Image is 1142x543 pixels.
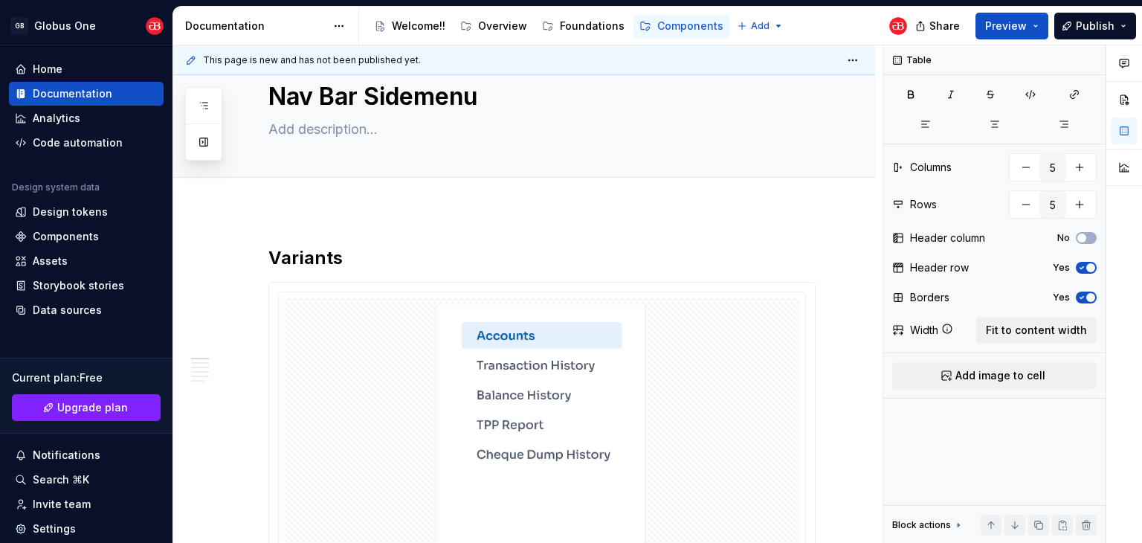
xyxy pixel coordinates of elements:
button: Add image to cell [892,362,1097,389]
div: Components [657,19,723,33]
div: Design system data [12,181,100,193]
div: Data sources [33,303,102,318]
button: Add [732,16,788,36]
img: Globus Bank UX Team [889,17,907,35]
div: Design tokens [33,205,108,219]
button: Upgrade plan [12,394,161,421]
div: Welcome!! [392,19,445,33]
a: Settings [9,517,164,541]
span: Add [751,20,770,32]
a: Overview [454,14,533,38]
div: Page tree [368,11,729,41]
span: This page is new and has not been published yet. [203,54,421,66]
div: Header row [910,260,969,275]
span: Share [929,19,960,33]
textarea: Nav Bar Sidemenu [265,79,813,115]
button: Share [908,13,970,39]
a: Documentation [9,82,164,106]
div: Documentation [33,86,112,101]
div: Components [33,229,99,244]
a: Components [633,14,729,38]
div: Header column [910,231,985,245]
span: Publish [1076,19,1114,33]
div: GB [10,17,28,35]
img: Globus Bank UX Team [146,17,164,35]
a: Code automation [9,131,164,155]
button: Preview [975,13,1048,39]
div: Code automation [33,135,123,150]
button: Search ⌘K [9,468,164,492]
div: Assets [33,254,68,269]
span: Fit to content width [986,323,1087,338]
a: Components [9,225,164,248]
div: Notifications [33,448,100,463]
div: Block actions [892,515,964,536]
button: GBGlobus OneGlobus Bank UX Team [3,10,170,42]
div: Storybook stories [33,278,124,293]
button: Fit to content width [976,317,1097,344]
div: Block actions [892,519,951,531]
div: Documentation [185,19,326,33]
div: Home [33,62,62,77]
a: Data sources [9,298,164,322]
div: Foundations [560,19,625,33]
div: Borders [910,290,949,305]
div: Invite team [33,497,91,512]
a: Assets [9,249,164,273]
span: Add image to cell [955,368,1045,383]
label: Yes [1053,262,1070,274]
a: Welcome!! [368,14,451,38]
a: Foundations [536,14,630,38]
a: Analytics [9,106,164,130]
div: Current plan : Free [12,370,161,385]
span: Upgrade plan [57,400,128,415]
a: Storybook stories [9,274,164,298]
a: Invite team [9,492,164,516]
label: Yes [1053,292,1070,303]
a: Design tokens [9,200,164,224]
span: Preview [985,19,1027,33]
a: Home [9,57,164,81]
label: No [1057,232,1070,244]
div: Overview [478,19,527,33]
div: Settings [33,521,76,536]
button: Publish [1054,13,1136,39]
div: Rows [910,197,937,212]
h2: Variants [268,246,816,270]
button: Notifications [9,443,164,467]
div: Analytics [33,111,80,126]
div: Width [910,323,938,338]
div: Columns [910,160,952,175]
div: Globus One [34,19,96,33]
div: Search ⌘K [33,472,89,487]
